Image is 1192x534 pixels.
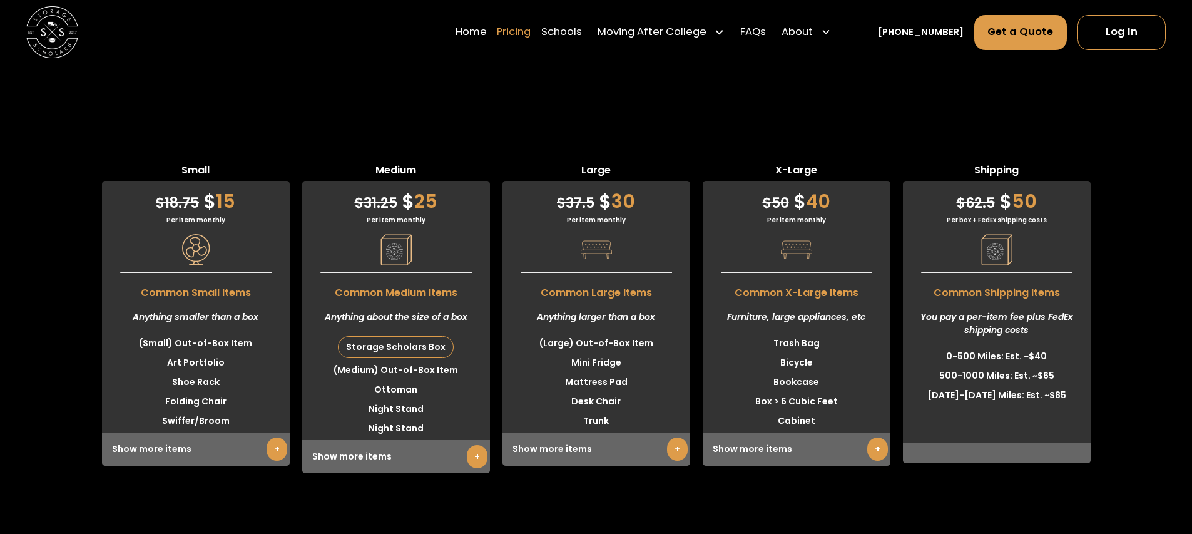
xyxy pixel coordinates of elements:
li: Folding Chair [102,392,290,411]
div: Moving After College [593,14,730,51]
div: You pay a per-item fee plus FedEx shipping costs [903,300,1091,347]
li: Art Portfolio [102,353,290,372]
a: Pricing [497,14,531,51]
a: [PHONE_NUMBER] [878,26,964,39]
li: 500-1000 Miles: Est. ~$65 [903,366,1091,386]
li: Cabinet [703,411,890,431]
span: 50 [763,193,789,213]
li: Bicycle [703,353,890,372]
a: + [667,438,688,461]
div: Show more items [502,433,690,466]
a: Get a Quote [974,15,1067,50]
div: Anything smaller than a box [102,300,290,334]
span: $ [999,188,1012,215]
span: 18.75 [156,193,199,213]
div: About [782,25,813,41]
div: 15 [102,181,290,215]
span: $ [599,188,611,215]
a: + [267,438,287,461]
span: $ [557,193,566,213]
span: Small [102,163,290,181]
span: $ [793,188,806,215]
span: Common X-Large Items [703,279,890,300]
li: [DATE]-[DATE] Miles: Est. ~$85 [903,386,1091,405]
span: Common Shipping Items [903,279,1091,300]
span: $ [203,188,216,215]
span: $ [355,193,364,213]
li: 0-500 Miles: Est. ~$40 [903,347,1091,366]
div: About [777,14,837,51]
li: (Small) Out-of-Box Item [102,334,290,353]
span: Common Small Items [102,279,290,300]
li: Mini Fridge [502,353,690,372]
li: Night Stand [302,399,490,419]
img: Pricing Category Icon [380,234,412,265]
div: 40 [703,181,890,215]
div: Per item monthly [302,215,490,225]
span: $ [763,193,772,213]
img: Pricing Category Icon [581,234,612,265]
li: Shoe Rack [102,372,290,392]
span: Medium [302,163,490,181]
div: Per box + FedEx shipping costs [903,215,1091,225]
li: Box > 6 Cubic Feet [703,392,890,411]
div: Moving After College [598,25,706,41]
img: Pricing Category Icon [180,234,211,265]
a: + [867,438,888,461]
span: X-Large [703,163,890,181]
div: Per item monthly [703,215,890,225]
a: Home [456,14,487,51]
div: Show more items [703,433,890,466]
li: Night Stand [302,419,490,438]
img: Storage Scholars main logo [26,6,78,58]
img: Pricing Category Icon [781,234,812,265]
li: (Large) Out-of-Box Item [502,334,690,353]
span: Common Large Items [502,279,690,300]
div: Storage Scholars Box [339,337,453,357]
span: Common Medium Items [302,279,490,300]
a: FAQs [740,14,766,51]
span: 31.25 [355,193,397,213]
span: Shipping [903,163,1091,181]
a: + [467,445,487,468]
div: Anything larger than a box [502,300,690,334]
span: 62.5 [957,193,995,213]
li: (Medium) Out-of-Box Item [302,361,490,380]
span: 37.5 [557,193,594,213]
li: Swiffer/Broom [102,411,290,431]
div: Show more items [102,433,290,466]
div: Anything about the size of a box [302,300,490,334]
span: $ [402,188,414,215]
img: Pricing Category Icon [981,234,1012,265]
span: $ [156,193,165,213]
div: Per item monthly [502,215,690,225]
li: Ottoman [302,380,490,399]
li: Trash Bag [703,334,890,353]
div: 25 [302,181,490,215]
span: Large [502,163,690,181]
li: Mattress Pad [502,372,690,392]
span: $ [957,193,965,213]
div: Furniture, large appliances, etc [703,300,890,334]
li: Bookcase [703,372,890,392]
div: 30 [502,181,690,215]
a: Log In [1077,15,1166,50]
div: Show more items [302,440,490,473]
div: Per item monthly [102,215,290,225]
a: Schools [541,14,582,51]
li: Trunk [502,411,690,431]
li: Desk Chair [502,392,690,411]
div: 50 [903,181,1091,215]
